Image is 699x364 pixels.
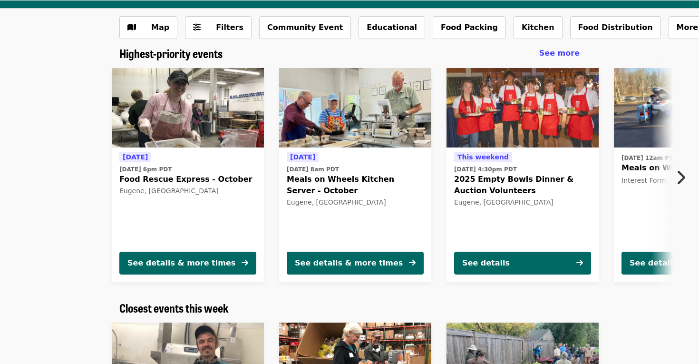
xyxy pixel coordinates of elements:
[447,68,599,148] img: 2025 Empty Bowls Dinner & Auction Volunteers organized by FOOD For Lane County
[287,165,339,174] time: [DATE] 8am PDT
[295,257,403,269] div: See details & more times
[112,301,587,315] div: Closest events this week
[287,198,424,207] div: Eugene, [GEOGRAPHIC_DATA]
[119,187,256,195] div: Eugene, [GEOGRAPHIC_DATA]
[668,164,699,191] button: Next item
[259,16,351,39] button: Community Event
[193,23,201,32] i: sliders-h icon
[433,16,506,39] button: Food Packing
[119,16,177,39] button: Show map view
[570,16,661,39] button: Food Distribution
[279,68,431,148] img: Meals on Wheels Kitchen Server - October organized by FOOD For Lane County
[112,68,264,148] img: Food Rescue Express - October organized by FOOD For Lane County
[454,174,591,197] span: 2025 Empty Bowls Dinner & Auction Volunteers
[359,16,425,39] button: Educational
[539,48,580,59] a: See more
[119,301,229,315] a: Closest events this week
[242,258,248,267] i: arrow-right icon
[119,299,229,316] span: Closest events this week
[630,257,677,269] div: See details
[119,47,223,60] a: Highest-priority events
[112,68,264,282] a: See details for "Food Rescue Express - October"
[119,45,223,61] span: Highest-priority events
[462,257,510,269] div: See details
[119,174,256,185] span: Food Rescue Express - October
[447,68,599,282] a: See details for "2025 Empty Bowls Dinner & Auction Volunteers"
[539,49,580,58] span: See more
[576,258,583,267] i: arrow-right icon
[185,16,252,39] button: Filters (0 selected)
[454,165,517,174] time: [DATE] 4:30pm PDT
[151,23,169,32] span: Map
[127,23,136,32] i: map icon
[279,68,431,282] a: See details for "Meals on Wheels Kitchen Server - October"
[514,16,563,39] button: Kitchen
[409,258,416,267] i: arrow-right icon
[112,47,587,60] div: Highest-priority events
[119,252,256,275] button: See details & more times
[127,257,235,269] div: See details & more times
[621,177,666,184] span: Interest Form
[123,153,148,161] span: [DATE]
[119,165,172,174] time: [DATE] 6pm PDT
[454,252,591,275] button: See details
[454,198,591,207] div: Eugene, [GEOGRAPHIC_DATA]
[287,252,424,275] button: See details & more times
[457,153,509,161] span: This weekend
[287,174,424,197] span: Meals on Wheels Kitchen Server - October
[621,154,677,162] time: [DATE] 12am PST
[216,23,243,32] span: Filters
[290,153,315,161] span: [DATE]
[676,168,685,187] i: chevron-right icon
